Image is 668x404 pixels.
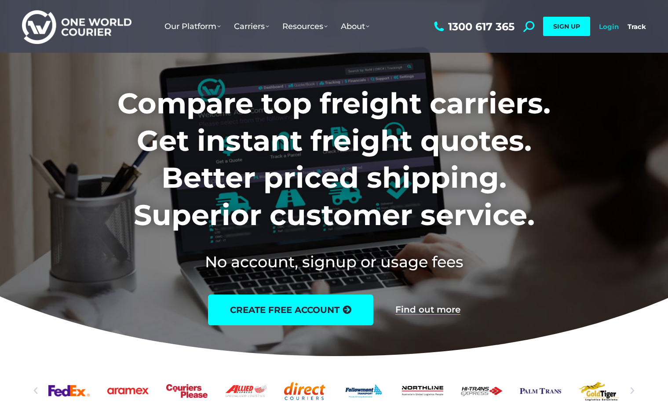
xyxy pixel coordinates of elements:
[628,22,646,31] a: Track
[158,13,227,40] a: Our Platform
[234,22,269,31] span: Carriers
[164,22,221,31] span: Our Platform
[334,13,376,40] a: About
[341,22,369,31] span: About
[282,22,328,31] span: Resources
[543,17,590,36] a: SIGN UP
[59,251,609,273] h2: No account, signup or usage fees
[59,85,609,233] h1: Compare top freight carriers. Get instant freight quotes. Better priced shipping. Superior custom...
[395,305,460,315] a: Find out more
[553,22,580,30] span: SIGN UP
[432,21,515,32] a: 1300 617 365
[22,9,131,44] img: One World Courier
[599,22,619,31] a: Login
[276,13,334,40] a: Resources
[227,13,276,40] a: Carriers
[208,295,373,325] a: create free account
